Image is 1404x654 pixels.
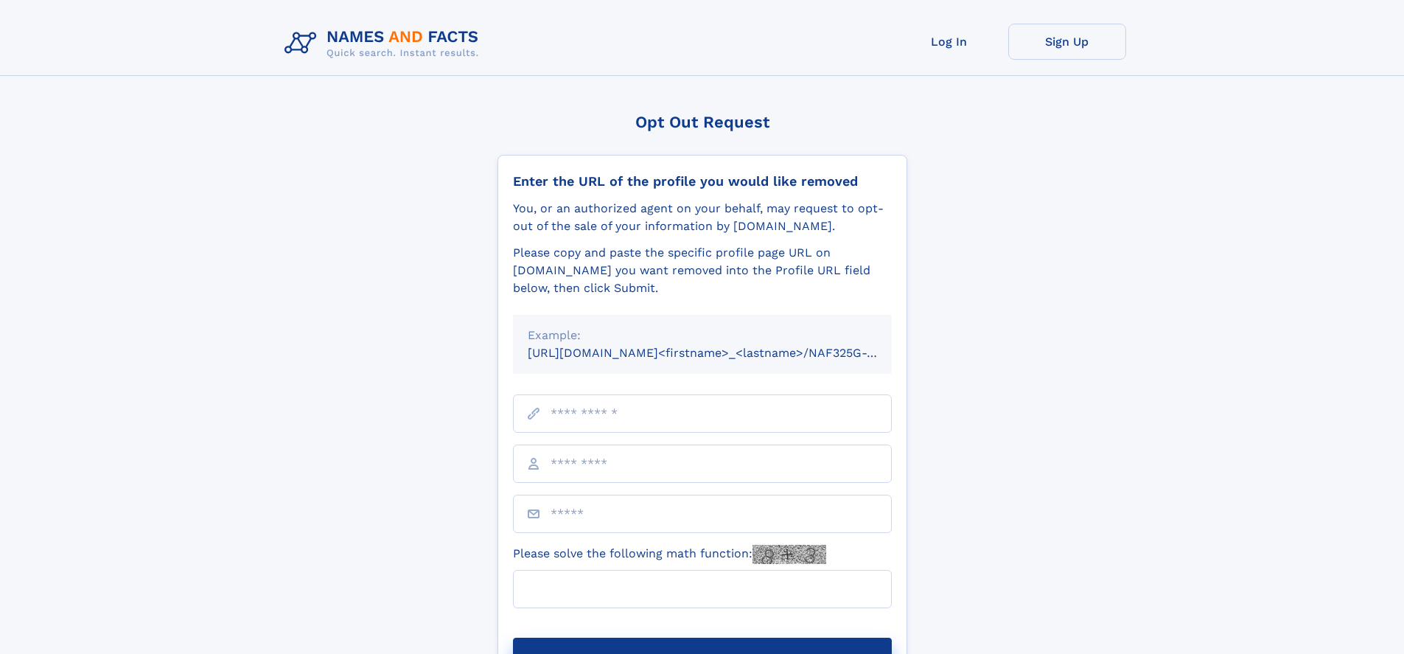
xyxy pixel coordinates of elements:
[497,113,907,131] div: Opt Out Request
[513,173,892,189] div: Enter the URL of the profile you would like removed
[513,244,892,297] div: Please copy and paste the specific profile page URL on [DOMAIN_NAME] you want removed into the Pr...
[528,327,877,344] div: Example:
[528,346,920,360] small: [URL][DOMAIN_NAME]<firstname>_<lastname>/NAF325G-xxxxxxxx
[890,24,1008,60] a: Log In
[513,200,892,235] div: You, or an authorized agent on your behalf, may request to opt-out of the sale of your informatio...
[279,24,491,63] img: Logo Names and Facts
[513,545,826,564] label: Please solve the following math function:
[1008,24,1126,60] a: Sign Up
